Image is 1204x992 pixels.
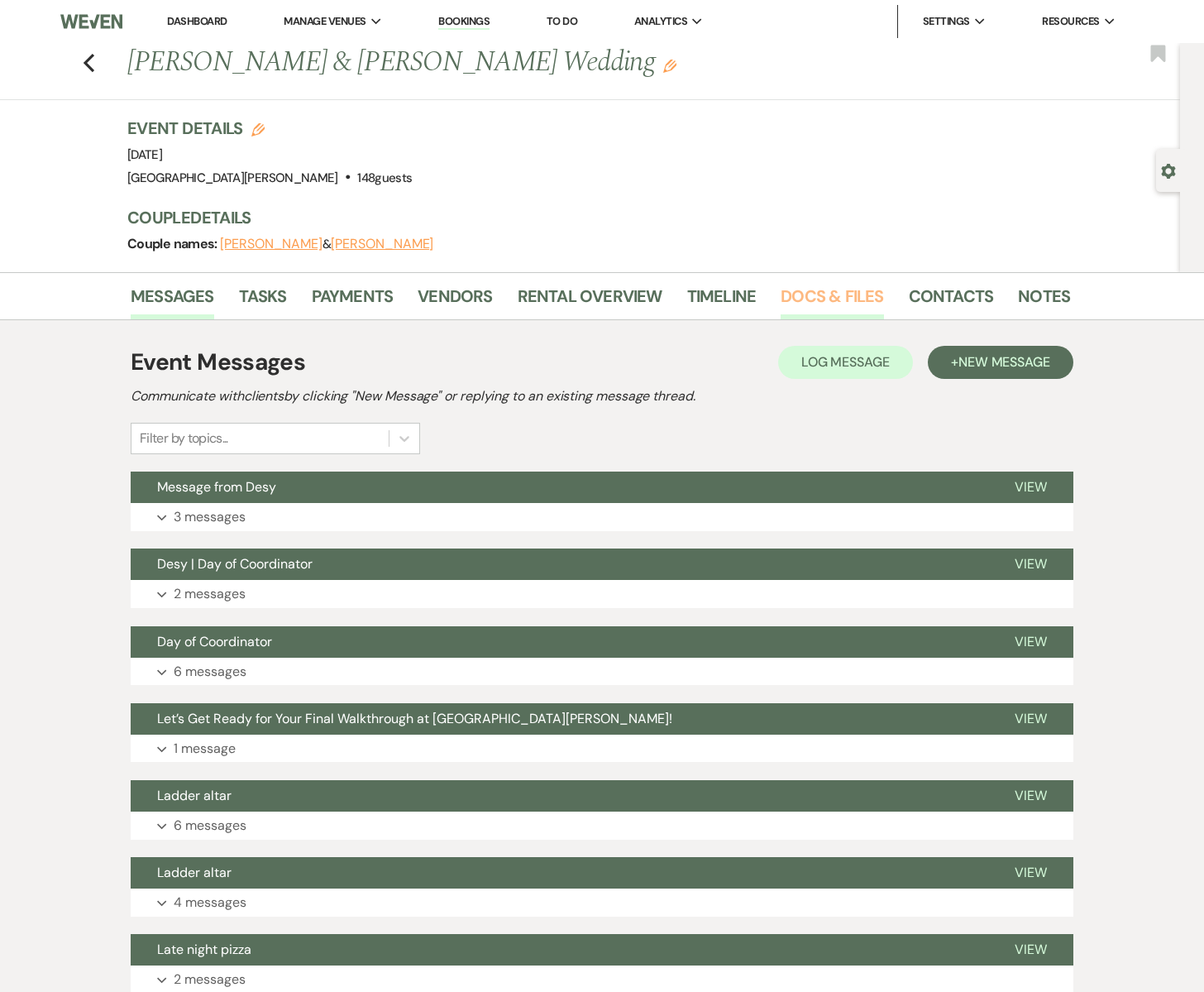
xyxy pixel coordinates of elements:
span: View [1015,478,1047,496]
span: Late night pizza [157,941,251,958]
button: Message from Desy [131,472,988,503]
button: Late night pizza [131,934,988,966]
span: View [1015,941,1047,958]
span: Let’s Get Ready for Your Final Walkthrough at [GEOGRAPHIC_DATA][PERSON_NAME]! [157,710,672,727]
a: Vendors [418,283,492,319]
p: 1 message [174,738,236,760]
span: & [220,236,433,252]
h2: Communicate with clients by clicking "New Message" or replying to an existing message thread. [131,386,1073,406]
a: Dashboard [167,14,227,28]
a: Rental Overview [518,283,662,319]
span: Message from Desy [157,478,276,496]
button: Edit [663,58,676,73]
span: [GEOGRAPHIC_DATA][PERSON_NAME] [127,170,338,186]
p: 2 messages [174,969,246,990]
button: +New Message [928,346,1073,379]
button: Day of Coordinator [131,626,988,658]
button: View [988,934,1073,966]
span: View [1015,555,1047,573]
button: View [988,780,1073,812]
a: Payments [312,283,394,319]
button: View [988,857,1073,889]
div: Filter by topics... [140,429,228,448]
button: 6 messages [131,658,1073,686]
img: Weven Logo [60,4,122,39]
span: Desy | Day of Coordinator [157,555,313,573]
span: Ladder altar [157,864,232,881]
h3: Couple Details [127,206,1053,229]
h3: Event Details [127,117,412,140]
button: 1 message [131,735,1073,763]
button: Log Message [778,346,913,379]
button: Let’s Get Ready for Your Final Walkthrough at [GEOGRAPHIC_DATA][PERSON_NAME]! [131,703,988,735]
span: Log Message [801,353,890,371]
span: [DATE] [127,146,162,163]
p: 4 messages [174,892,246,913]
a: To Do [547,14,577,28]
h1: Event Messages [131,345,305,380]
a: Tasks [239,283,287,319]
button: View [988,549,1073,580]
span: View [1015,633,1047,650]
span: View [1015,864,1047,881]
a: Timeline [687,283,757,319]
p: 3 messages [174,506,246,528]
button: View [988,472,1073,503]
span: 148 guests [357,170,412,186]
p: 6 messages [174,661,246,683]
span: New Message [958,353,1050,371]
p: 6 messages [174,815,246,836]
button: Ladder altar [131,780,988,812]
button: [PERSON_NAME] [220,237,322,251]
span: Analytics [634,13,687,30]
button: Open lead details [1161,162,1176,178]
a: Notes [1018,283,1070,319]
a: Docs & Files [781,283,883,319]
a: Messages [131,283,214,319]
button: 6 messages [131,812,1073,840]
span: Manage Venues [284,13,365,30]
button: 2 messages [131,580,1073,608]
span: Resources [1042,13,1099,30]
button: View [988,626,1073,658]
h1: [PERSON_NAME] & [PERSON_NAME] Wedding [127,43,868,83]
button: 3 messages [131,503,1073,531]
span: Couple names: [127,235,220,252]
p: 2 messages [174,583,246,605]
button: Ladder altar [131,857,988,889]
a: Contacts [909,283,994,319]
span: Settings [923,13,970,30]
button: 4 messages [131,889,1073,917]
button: Desy | Day of Coordinator [131,549,988,580]
button: [PERSON_NAME] [331,237,433,251]
a: Bookings [438,14,490,30]
button: View [988,703,1073,735]
span: Ladder altar [157,787,232,804]
span: View [1015,710,1047,727]
span: Day of Coordinator [157,633,272,650]
span: View [1015,787,1047,804]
